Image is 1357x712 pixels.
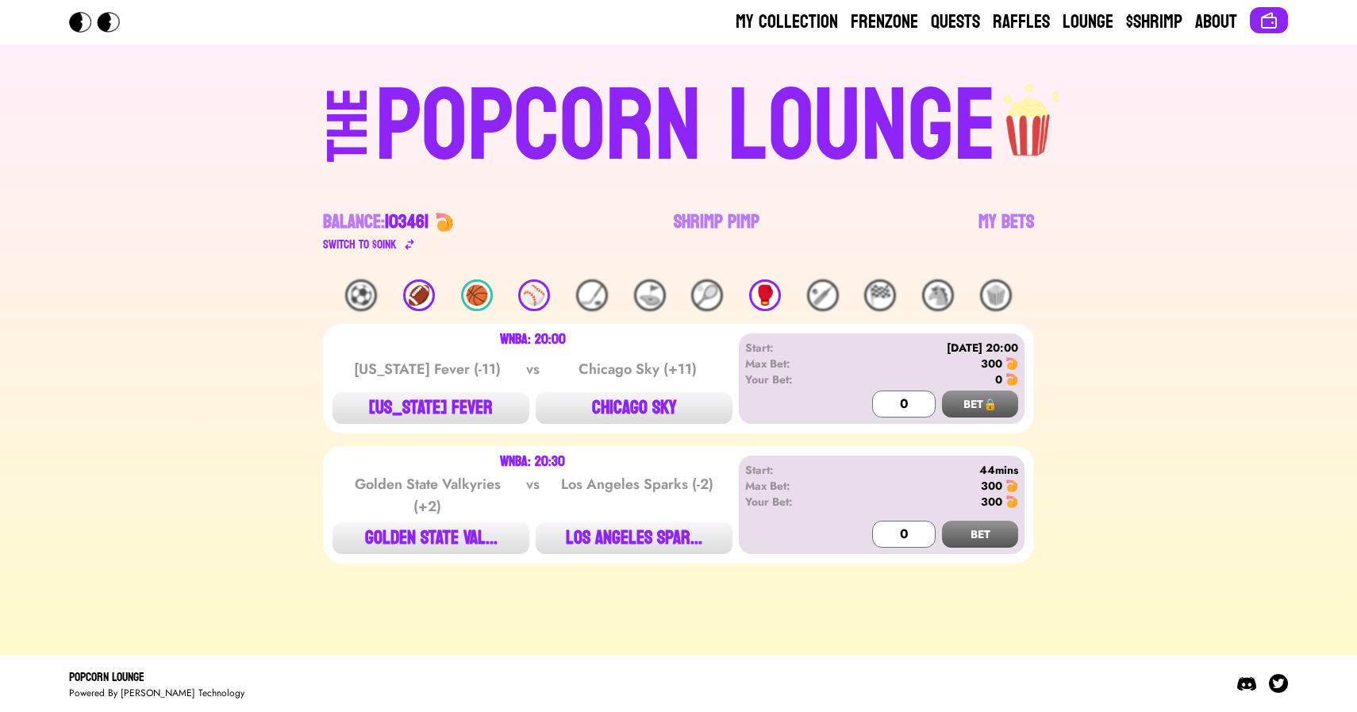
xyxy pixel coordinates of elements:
[576,279,608,311] div: 🏒
[1237,674,1256,693] img: Discord
[385,205,429,239] span: 103461
[1126,10,1182,35] a: $Shrimp
[745,371,836,387] div: Your Bet:
[375,76,997,178] div: POPCORN LOUNGE
[320,88,377,194] div: THE
[851,10,918,35] a: Frenzone
[691,279,723,311] div: 🎾
[674,210,759,254] a: Shrimp Pimp
[745,356,836,371] div: Max Bet:
[523,358,543,380] div: vs
[997,70,1062,159] img: popcorn
[1005,373,1018,386] img: 🍤
[557,473,717,518] div: Los Angeles Sparks (-2)
[500,456,565,468] div: WNBA: 20:30
[1005,495,1018,508] img: 🍤
[922,279,954,311] div: 🐴
[348,358,508,380] div: [US_STATE] Fever (-11)
[749,279,781,311] div: 🥊
[557,358,717,380] div: Chicago Sky (+11)
[836,462,1018,478] div: 44mins
[864,279,896,311] div: 🏁
[333,392,529,424] button: [US_STATE] FEVER
[69,668,244,687] div: Popcorn Lounge
[981,356,1002,371] div: 300
[348,473,508,518] div: Golden State Valkyries (+2)
[323,210,429,235] div: Balance:
[807,279,839,311] div: 🏏
[745,478,836,494] div: Max Bet:
[931,10,980,35] a: Quests
[942,391,1018,418] button: BET🔒
[523,473,543,518] div: vs
[1063,10,1113,35] a: Lounge
[978,210,1034,254] a: My Bets
[736,10,838,35] a: My Collection
[536,392,732,424] button: CHICAGO SKY
[333,522,529,554] button: GOLDEN STATE VAL...
[461,279,493,311] div: 🏀
[634,279,666,311] div: ⛳️
[1269,674,1288,693] img: Twitter
[518,279,550,311] div: ⚾️
[1005,357,1018,370] img: 🍤
[69,687,244,699] div: Powered By [PERSON_NAME] Technology
[323,235,397,254] div: Switch to $ OINK
[403,279,435,311] div: 🏈
[536,522,732,554] button: LOS ANGELES SPAR...
[1259,11,1278,30] img: Connect wallet
[745,494,836,510] div: Your Bet:
[745,462,836,478] div: Start:
[995,371,1002,387] div: 0
[500,333,566,346] div: WNBA: 20:00
[1005,479,1018,492] img: 🍤
[190,70,1167,178] a: THEPOPCORN LOUNGEpopcorn
[981,478,1002,494] div: 300
[1195,10,1237,35] a: About
[69,12,133,33] img: Popcorn
[345,279,377,311] div: ⚽️
[836,340,1018,356] div: [DATE] 20:00
[745,340,836,356] div: Start:
[435,213,454,232] img: 🍤
[942,521,1018,548] button: BET
[980,279,1012,311] div: 🍿
[981,494,1002,510] div: 300
[993,10,1050,35] a: Raffles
